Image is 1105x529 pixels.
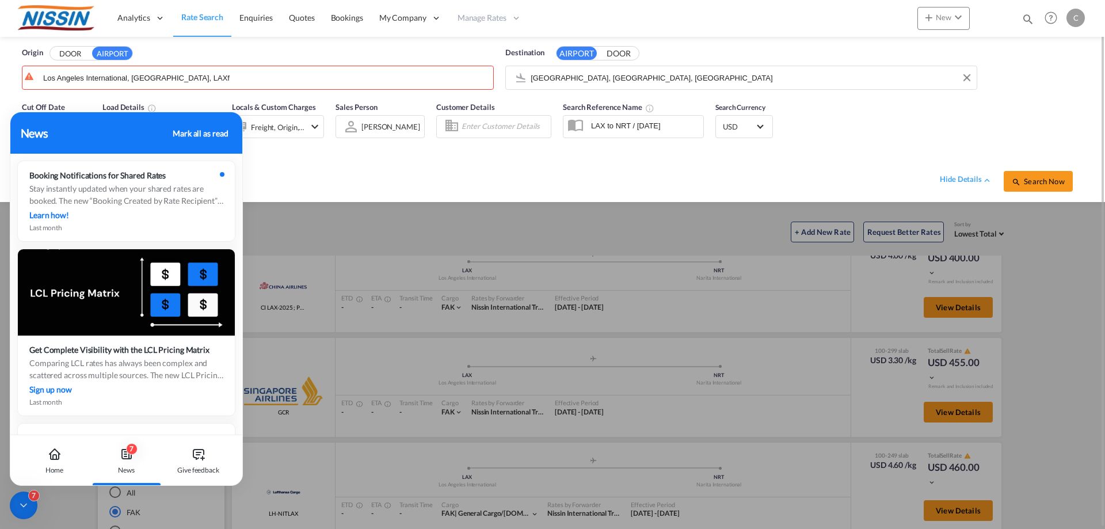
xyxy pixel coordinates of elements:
md-input-container: Fukuoka, Fukuoka, FUK [506,66,977,89]
button: Clear Input [958,69,976,86]
md-icon: icon-magnify [1012,177,1021,187]
span: Enquiries [239,13,273,22]
div: icon-magnify [1022,13,1034,30]
input: Enter Customer Details [462,118,547,135]
md-icon: Your search will be saved by the below given name [645,104,654,113]
span: Sales Person [336,102,378,112]
button: icon-magnifySearch Now [1004,171,1073,192]
span: Cut Off Date [22,102,65,112]
md-icon: icon-chevron-down [308,120,322,134]
img: 485da9108dca11f0a63a77e390b9b49c.jpg [17,5,95,31]
span: Customer Details [436,102,494,112]
span: New [922,13,965,22]
span: USD [723,121,755,132]
md-icon: icon-magnify [1022,13,1034,25]
span: Manage Rates [458,12,506,24]
md-icon: icon-chevron-down [951,10,965,24]
button: icon-plus 400-fgNewicon-chevron-down [917,7,970,30]
span: icon-magnifySearch Now [1012,177,1064,186]
button: AIRPORT [92,47,132,60]
div: hide detailsicon-chevron-up [940,174,992,185]
md-select: Select Currency: $ USDUnited States Dollar [722,118,767,135]
span: Quotes [289,13,314,22]
md-icon: icon-plus 400-fg [922,10,936,24]
div: [PERSON_NAME] [361,122,420,131]
span: Rate Search [181,12,223,22]
input: Search Reference Name [585,117,703,134]
span: Locals & Custom Charges [232,102,316,112]
span: Help [1041,8,1061,28]
button: DOOR [599,47,639,60]
input: Search by Airport [531,69,971,86]
md-input-container: Los Angeles International, Los Angeles, LAX [22,66,493,89]
span: Origin [22,47,43,59]
md-select: Sales Person: Chikako Isawa [360,118,421,135]
div: Freight Origin Destinationicon-chevron-down [232,115,324,138]
span: My Company [379,12,426,24]
div: Help [1041,8,1066,29]
input: Search by Airport [43,69,487,86]
div: Freight Origin Destination [251,119,305,135]
div: C [1066,9,1085,27]
span: Analytics [117,12,150,24]
button: DOOR [50,47,90,60]
button: AIRPORT [557,47,597,60]
span: Destination [505,47,544,59]
span: Load Details [102,102,157,112]
md-icon: icon-chevron-up [982,175,992,185]
span: Bookings [331,13,363,22]
span: Search Reference Name [563,102,654,112]
md-icon: Chargeable Weight [147,104,157,113]
span: Search Currency [715,103,765,112]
